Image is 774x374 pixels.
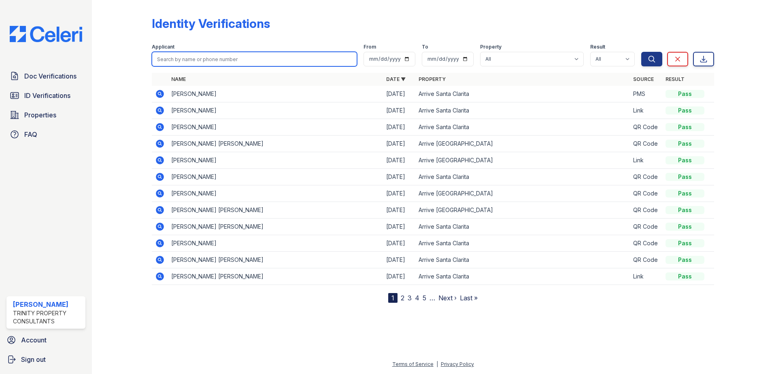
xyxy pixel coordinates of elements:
a: Doc Verifications [6,68,85,84]
div: Pass [666,223,704,231]
div: Pass [666,206,704,214]
div: Pass [666,189,704,198]
span: FAQ [24,130,37,139]
td: Arrive [GEOGRAPHIC_DATA] [415,152,630,169]
label: Applicant [152,44,174,50]
label: Property [480,44,502,50]
td: Link [630,152,662,169]
div: Identity Verifications [152,16,270,31]
td: Arrive Santa Clarita [415,235,630,252]
td: QR Code [630,252,662,268]
td: Arrive Santa Clarita [415,219,630,235]
a: 5 [423,294,426,302]
a: Date ▼ [386,76,406,82]
td: Arrive Santa Clarita [415,119,630,136]
div: Pass [666,90,704,98]
td: [PERSON_NAME] [PERSON_NAME] [168,202,383,219]
a: Last » [460,294,478,302]
td: [DATE] [383,202,415,219]
a: Properties [6,107,85,123]
a: 2 [401,294,404,302]
td: QR Code [630,219,662,235]
a: 4 [415,294,419,302]
td: [DATE] [383,268,415,285]
div: Pass [666,106,704,115]
div: Pass [666,239,704,247]
td: [PERSON_NAME] [168,185,383,202]
td: QR Code [630,235,662,252]
td: [DATE] [383,152,415,169]
td: Arrive Santa Clarita [415,102,630,119]
a: Next › [438,294,457,302]
span: Account [21,335,47,345]
div: Trinity Property Consultants [13,309,82,325]
a: Sign out [3,351,89,368]
span: ID Verifications [24,91,70,100]
td: Link [630,102,662,119]
span: Sign out [21,355,46,364]
td: QR Code [630,185,662,202]
span: Doc Verifications [24,71,77,81]
div: Pass [666,173,704,181]
td: Arrive Santa Clarita [415,268,630,285]
td: Arrive Santa Clarita [415,169,630,185]
td: [DATE] [383,185,415,202]
td: [PERSON_NAME] [168,102,383,119]
td: Arrive [GEOGRAPHIC_DATA] [415,136,630,152]
td: [DATE] [383,219,415,235]
img: CE_Logo_Blue-a8612792a0a2168367f1c8372b55b34899dd931a85d93a1a3d3e32e68fde9ad4.png [3,26,89,42]
td: [DATE] [383,235,415,252]
td: Link [630,268,662,285]
a: Terms of Service [392,361,434,367]
td: PMS [630,86,662,102]
label: Result [590,44,605,50]
td: [PERSON_NAME] [168,119,383,136]
td: [DATE] [383,102,415,119]
div: Pass [666,140,704,148]
a: 3 [408,294,412,302]
div: | [436,361,438,367]
a: ID Verifications [6,87,85,104]
td: [PERSON_NAME] [PERSON_NAME] [168,219,383,235]
a: Property [419,76,446,82]
span: Properties [24,110,56,120]
span: … [430,293,435,303]
td: [DATE] [383,169,415,185]
label: To [422,44,428,50]
a: Result [666,76,685,82]
label: From [364,44,376,50]
div: Pass [666,272,704,280]
td: QR Code [630,136,662,152]
a: FAQ [6,126,85,142]
td: Arrive Santa Clarita [415,252,630,268]
td: [DATE] [383,252,415,268]
td: QR Code [630,169,662,185]
td: [DATE] [383,136,415,152]
div: Pass [666,156,704,164]
a: Source [633,76,654,82]
td: [PERSON_NAME] [PERSON_NAME] [168,252,383,268]
td: [PERSON_NAME] [168,169,383,185]
td: [PERSON_NAME] [168,152,383,169]
div: [PERSON_NAME] [13,300,82,309]
td: [DATE] [383,119,415,136]
td: Arrive [GEOGRAPHIC_DATA] [415,185,630,202]
div: Pass [666,123,704,131]
td: [PERSON_NAME] [PERSON_NAME] [168,268,383,285]
input: Search by name or phone number [152,52,357,66]
td: [PERSON_NAME] [168,86,383,102]
td: [DATE] [383,86,415,102]
td: Arrive [GEOGRAPHIC_DATA] [415,202,630,219]
div: Pass [666,256,704,264]
a: Name [171,76,186,82]
a: Account [3,332,89,348]
a: Privacy Policy [441,361,474,367]
td: [PERSON_NAME] [168,235,383,252]
td: QR Code [630,119,662,136]
div: 1 [388,293,398,303]
td: Arrive Santa Clarita [415,86,630,102]
td: QR Code [630,202,662,219]
td: [PERSON_NAME] [PERSON_NAME] [168,136,383,152]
